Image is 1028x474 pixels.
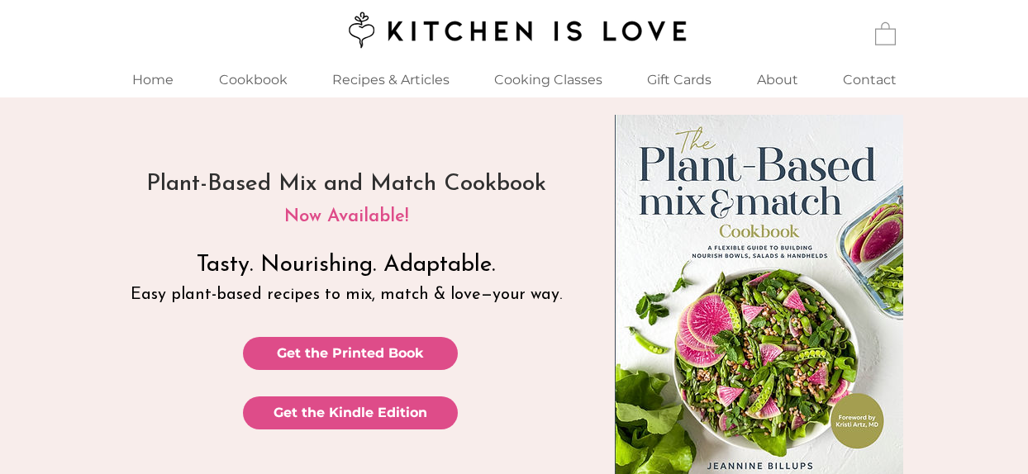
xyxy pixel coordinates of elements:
[197,62,309,97] a: Cookbook
[337,9,690,50] img: Kitchen is Love logo
[109,62,919,97] nav: Site
[734,62,821,97] a: About
[146,173,546,196] span: Plant-Based Mix and Match Cookbook
[109,62,197,97] a: Home
[639,62,720,97] p: Gift Cards
[749,62,807,97] p: About
[324,62,458,97] p: Recipes & Articles
[486,62,611,97] p: Cooking Classes
[309,62,472,97] a: Recipes & Articles
[624,62,734,97] a: Gift Cards
[821,62,919,97] a: Contact
[124,62,182,97] p: Home
[835,62,905,97] p: Contact
[277,344,424,363] span: Get the Printed Book
[197,254,495,277] span: Tasty. Nourishing. Adaptable.​
[472,62,624,97] div: Cooking Classes
[284,207,408,226] span: Now Available!
[211,62,296,97] p: Cookbook
[243,396,458,429] a: Get the Kindle Edition
[131,287,562,303] span: Easy plant-based recipes to mix, match & love—your way.
[274,404,427,422] span: Get the Kindle Edition
[243,337,458,370] a: Get the Printed Book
